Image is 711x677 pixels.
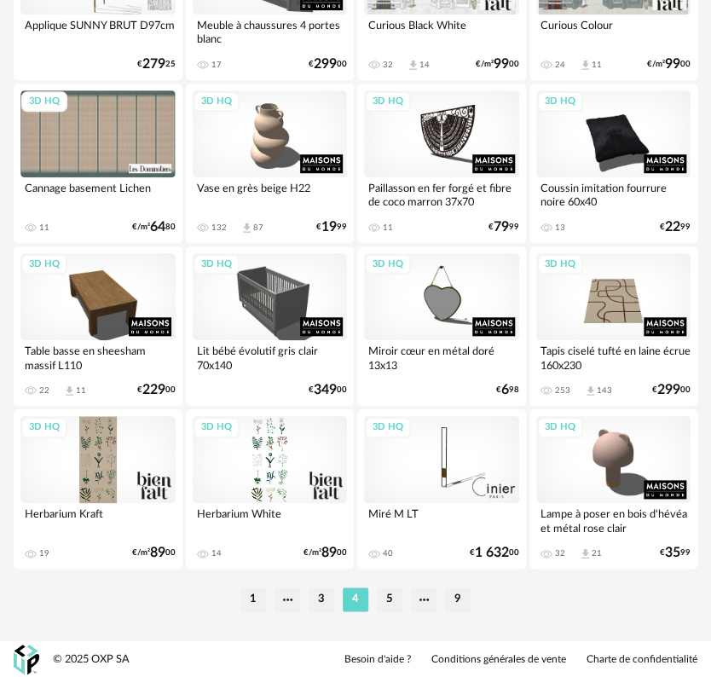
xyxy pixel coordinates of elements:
[494,59,509,70] span: 99
[407,59,419,72] span: Download icon
[501,385,509,396] span: 6
[39,223,49,233] div: 11
[193,177,348,211] div: Vase en grès beige H22
[537,91,583,113] div: 3D HQ
[364,177,519,211] div: Paillasson en fer forgé et fibre de coco marron 37x70
[39,385,49,396] div: 22
[344,653,411,667] a: Besoin d'aide ?
[211,548,222,558] div: 14
[419,60,430,70] div: 14
[364,14,519,49] div: Curious Black White
[660,222,691,233] div: € 99
[537,254,583,275] div: 3D HQ
[555,60,565,70] div: 24
[309,385,347,396] div: € 00
[137,385,176,396] div: € 00
[383,223,393,233] div: 11
[142,385,165,396] span: 229
[488,222,519,233] div: € 99
[652,385,691,396] div: € 00
[76,385,86,396] div: 11
[377,587,402,611] li: 5
[314,59,337,70] span: 299
[20,177,176,211] div: Cannage basement Lichen
[357,409,526,569] a: 3D HQ Miré M LT 40 €1 63200
[240,587,266,611] li: 1
[365,254,411,275] div: 3D HQ
[193,503,348,537] div: Herbarium White
[584,385,597,397] span: Download icon
[186,246,355,406] a: 3D HQ Lit bébé évolutif gris clair 70x140 €34900
[665,59,680,70] span: 99
[303,547,347,558] div: €/m² 00
[445,587,471,611] li: 9
[476,59,519,70] div: €/m² 00
[253,223,263,233] div: 87
[211,60,222,70] div: 17
[496,385,519,396] div: € 98
[321,222,337,233] span: 19
[470,547,519,558] div: € 00
[186,409,355,569] a: 3D HQ Herbarium White 14 €/m²8900
[132,547,176,558] div: €/m² 00
[194,91,240,113] div: 3D HQ
[555,548,565,558] div: 32
[555,223,565,233] div: 13
[14,409,182,569] a: 3D HQ Herbarium Kraft 19 €/m²8900
[647,59,691,70] div: €/m² 00
[657,385,680,396] span: 299
[14,246,182,406] a: 3D HQ Table basse en sheesham massif L110 22 Download icon 11 €22900
[343,587,368,611] li: 4
[21,91,67,113] div: 3D HQ
[321,547,337,558] span: 89
[14,645,39,674] img: OXP
[20,503,176,537] div: Herbarium Kraft
[536,14,691,49] div: Curious Colour
[309,59,347,70] div: € 00
[132,222,176,233] div: €/m² 80
[186,84,355,243] a: 3D HQ Vase en grès beige H22 132 Download icon 87 €1999
[20,14,176,49] div: Applique SUNNY BRUT D97cm
[592,60,602,70] div: 11
[357,84,526,243] a: 3D HQ Paillasson en fer forgé et fibre de coco marron 37x70 11 €7999
[597,385,612,396] div: 143
[579,59,592,72] span: Download icon
[150,222,165,233] span: 64
[383,548,393,558] div: 40
[364,503,519,537] div: Miré M LT
[314,385,337,396] span: 349
[537,417,583,438] div: 3D HQ
[357,246,526,406] a: 3D HQ Miroir cœur en métal doré 13x13 €698
[592,548,602,558] div: 21
[579,547,592,560] span: Download icon
[309,587,334,611] li: 3
[20,340,176,374] div: Table basse en sheesham massif L110
[193,340,348,374] div: Lit bébé évolutif gris clair 70x140
[555,385,570,396] div: 253
[365,91,411,113] div: 3D HQ
[14,84,182,243] a: 3D HQ Cannage basement Lichen 11 €/m²6480
[21,417,67,438] div: 3D HQ
[316,222,347,233] div: € 99
[137,59,176,70] div: € 25
[365,417,411,438] div: 3D HQ
[240,222,253,234] span: Download icon
[364,340,519,374] div: Miroir cœur en métal doré 13x13
[587,653,697,667] a: Charte de confidentialité
[494,222,509,233] span: 79
[21,254,67,275] div: 3D HQ
[142,59,165,70] span: 279
[194,254,240,275] div: 3D HQ
[536,503,691,537] div: Lampe à poser en bois d'hévéa et métal rose clair
[665,547,680,558] span: 35
[529,84,698,243] a: 3D HQ Coussin imitation fourrure noire 60x40 13 €2299
[39,548,49,558] div: 19
[536,177,691,211] div: Coussin imitation fourrure noire 60x40
[529,409,698,569] a: 3D HQ Lampe à poser en bois d'hévéa et métal rose clair 32 Download icon 21 €3599
[665,222,680,233] span: 22
[211,223,227,233] div: 132
[150,547,165,558] span: 89
[475,547,509,558] span: 1 632
[529,246,698,406] a: 3D HQ Tapis ciselé tufté en laine écrue 160x230 253 Download icon 143 €29900
[63,385,76,397] span: Download icon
